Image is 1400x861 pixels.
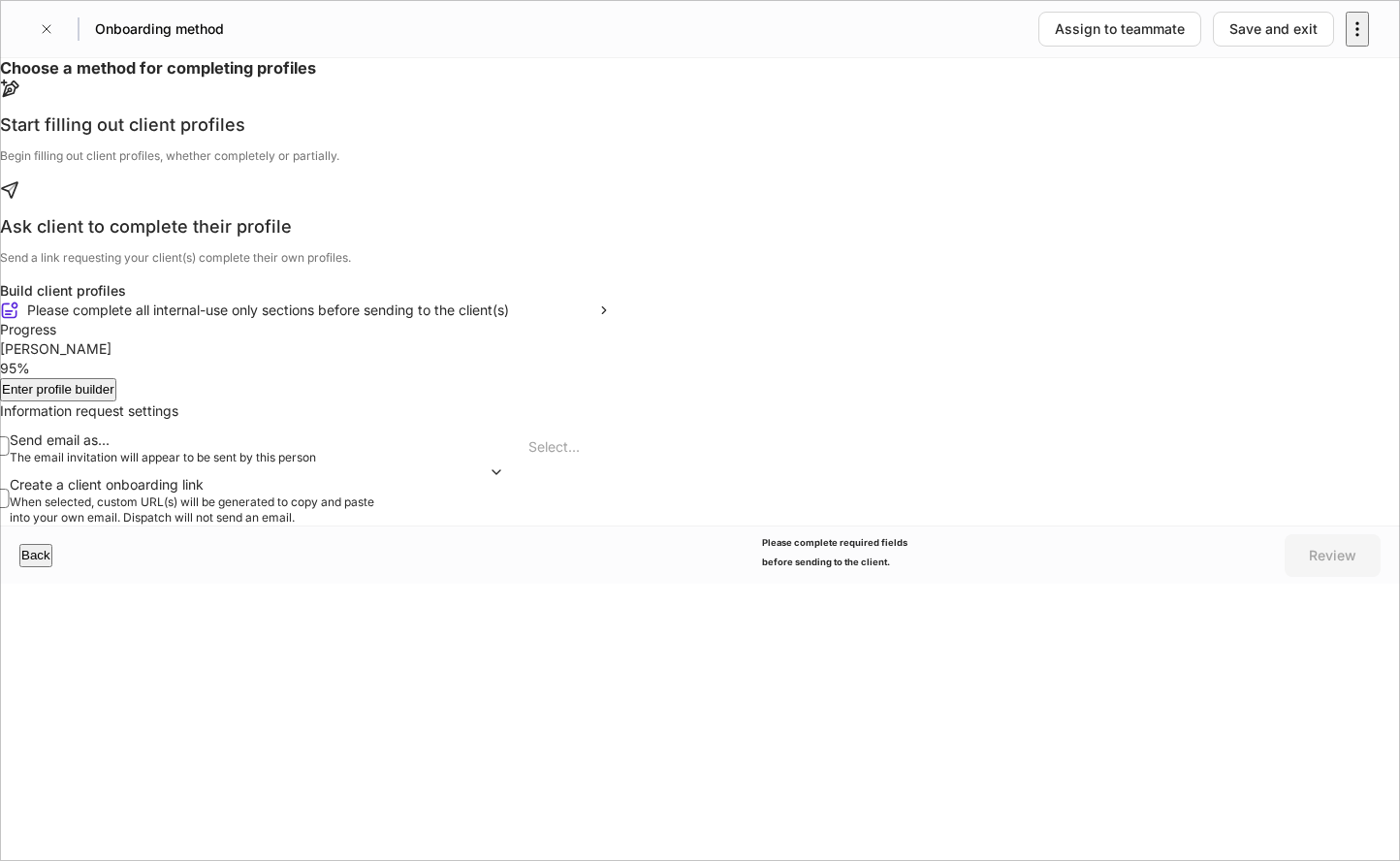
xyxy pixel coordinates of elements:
[21,546,50,565] div: Back
[10,430,316,450] p: Send email as...
[27,301,509,320] div: Please complete all internal-use only sections before sending to the client(s)
[10,494,374,526] p: When selected, custom URL(s) will be generated to copy and paste into your own email. Dispatch wi...
[1038,12,1201,47] button: Assign to teammate
[762,533,907,572] h6: Please complete required fields before sending to the client.
[1285,534,1381,577] button: Review
[1229,19,1318,39] div: Save and exit
[1055,19,1185,39] div: Assign to teammate
[10,475,374,494] p: Create a client onboarding link
[95,19,224,39] h5: Onboarding method
[10,450,316,465] p: The email invitation will appear to be sent by this person
[2,380,114,399] div: Enter profile builder
[1309,546,1356,565] div: Review
[1213,12,1334,47] button: Save and exit
[19,544,52,567] button: Back
[515,421,655,472] div: Select...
